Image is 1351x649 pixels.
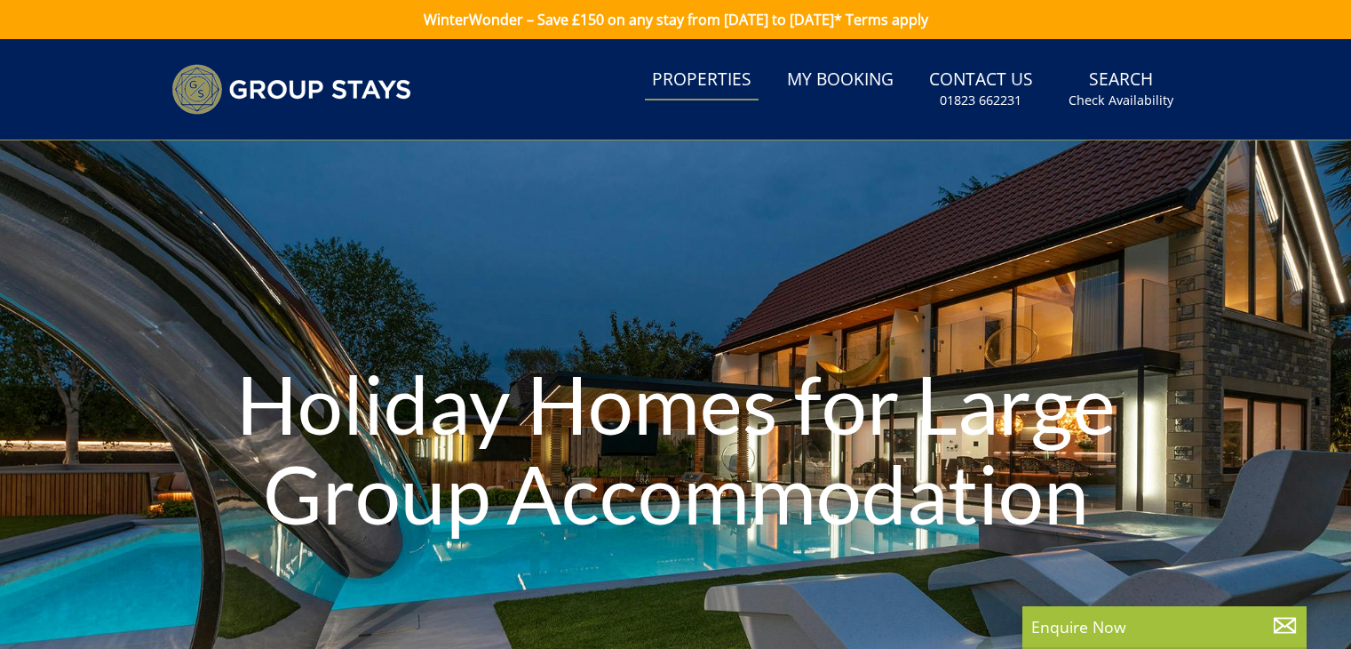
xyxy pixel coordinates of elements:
[1061,60,1180,118] a: SearchCheck Availability
[922,60,1040,118] a: Contact Us01823 662231
[203,324,1148,573] h1: Holiday Homes for Large Group Accommodation
[1031,615,1298,638] p: Enquire Now
[780,60,901,100] a: My Booking
[940,92,1021,109] small: 01823 662231
[171,64,411,115] img: Group Stays
[645,60,759,100] a: Properties
[1069,92,1173,109] small: Check Availability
